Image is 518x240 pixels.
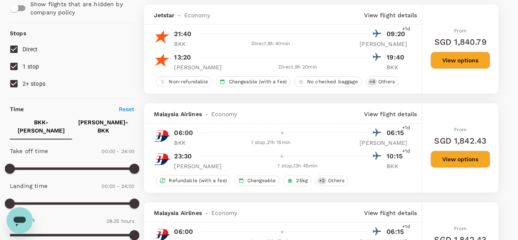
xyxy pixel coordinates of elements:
span: 1 stop [23,63,39,70]
p: BKK - [PERSON_NAME] [16,118,66,135]
p: 23:30 [174,151,192,161]
p: Time [10,105,24,113]
span: - [202,110,211,118]
div: Changeable [235,175,280,186]
p: BKK [387,162,407,170]
p: [PERSON_NAME] [360,40,407,48]
span: Malaysia Airlines [154,209,202,217]
div: Direct , 8h 40min [199,40,342,48]
div: +4Others [366,76,398,87]
span: 25kg [293,177,311,184]
span: Jetstar [154,11,174,19]
p: 06:15 [387,227,407,237]
div: Non-refundable [156,76,212,87]
p: 09:20 [387,29,407,39]
p: 06:00 [174,227,193,237]
span: Malaysia Airlines [154,110,202,118]
span: Others [375,78,398,85]
p: [PERSON_NAME] [174,63,222,71]
img: JQ [154,29,170,45]
p: View flight details [364,11,417,19]
p: 21:40 [174,29,191,39]
p: View flight details [364,209,417,217]
span: - [174,11,184,19]
span: - [202,209,211,217]
p: BKK [174,40,195,48]
p: [PERSON_NAME] [360,139,407,147]
div: Refundable (with a fee) [156,175,230,186]
span: Direct [23,46,38,53]
button: View options [430,52,490,69]
span: 2+ stops [23,80,45,87]
span: +1d [402,147,410,155]
span: +1d [402,223,410,231]
span: +1d [402,25,410,33]
div: 1 stop , 13h 45min [226,162,369,170]
p: BKK [174,139,195,147]
p: Reset [119,105,135,113]
span: Refundable (with a fee) [165,177,230,184]
span: Non-refundable [165,78,211,85]
span: + 2 [317,177,326,184]
span: 28.35 hours [106,218,135,224]
span: + 4 [368,78,377,85]
span: From [454,226,467,231]
span: Changeable (with a fee) [225,78,290,85]
h6: SGD 1,842.43 [434,134,486,147]
p: BKK [387,63,407,71]
iframe: Button to launch messaging window, conversation in progress [7,207,33,233]
strong: Stops [10,30,26,37]
div: Direct , 9h 20min [226,63,369,71]
span: From [454,28,467,34]
p: 10:15 [387,151,407,161]
span: No checked baggage [304,78,361,85]
p: Landing time [10,182,48,190]
span: From [454,127,467,133]
img: MH [154,151,170,167]
p: 19:40 [387,53,407,62]
p: View flight details [364,110,417,118]
p: Take off time [10,147,48,155]
div: 1 stop , 21h 15min [199,139,342,147]
button: View options [430,151,490,168]
span: +1d [402,124,410,132]
img: MH [154,128,170,144]
img: JQ [154,52,170,69]
p: 13:20 [174,53,191,62]
span: Others [325,177,348,184]
span: Economy [184,11,210,19]
span: 00:00 - 24:00 [102,149,134,154]
div: +2Others [315,175,348,186]
span: Changeable [244,177,279,184]
div: 25kg [283,175,311,186]
span: Economy [211,110,237,118]
span: 00:00 - 24:00 [102,183,134,189]
div: No checked baggage [294,76,362,87]
span: Economy [211,209,237,217]
p: 06:15 [387,128,407,138]
div: Changeable (with a fee) [216,76,290,87]
h6: SGD 1,840.79 [434,35,486,48]
p: [PERSON_NAME] - BKK [78,118,128,135]
p: [PERSON_NAME] [174,162,222,170]
p: 06:00 [174,128,193,138]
